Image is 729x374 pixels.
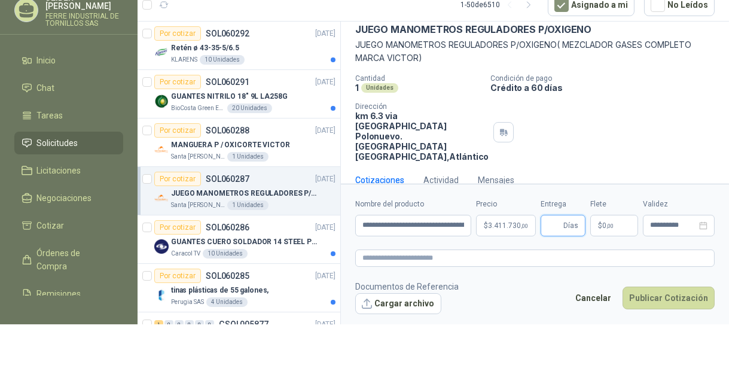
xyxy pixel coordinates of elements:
button: Cancelar [569,287,618,309]
p: SOL060292 [206,29,249,38]
a: Por cotizarSOL060292[DATE] Company LogoRetén ø 43-35-5/6.5KLARENS10 Unidades [138,22,340,70]
div: 1 Unidades [227,200,269,210]
p: JUEGO MANOMETROS REGULADORES P/OXIGENO [171,188,320,199]
a: Solicitudes [14,132,123,154]
div: Mensajes [478,174,514,187]
a: Negociaciones [14,187,123,209]
img: Company Logo [154,288,169,302]
div: 0 [164,320,173,329]
div: 10 Unidades [200,55,245,65]
p: JUEGO MANOMETROS REGULADORES P/OXIGENO [355,23,591,36]
p: [DATE] [315,28,335,39]
span: Inicio [37,54,56,67]
p: [DATE] [315,77,335,88]
p: GUANTES NITRILO 18" 9L LA258G [171,91,288,102]
p: [DATE] [315,319,335,330]
a: 1 0 0 0 0 0 GSOL005877[DATE] [154,317,338,355]
label: Validez [643,199,715,210]
div: Cotizaciones [355,174,404,187]
p: SOL060286 [206,223,249,232]
a: Órdenes de Compra [14,242,123,278]
span: Remisiones [37,287,81,300]
span: Órdenes de Compra [37,247,112,273]
div: 10 Unidades [203,249,248,259]
div: Por cotizar [154,172,201,186]
div: 1 [154,320,163,329]
a: Inicio [14,49,123,72]
p: [DATE] [315,125,335,136]
span: $ [598,222,602,229]
img: Company Logo [154,191,169,205]
label: Entrega [541,199,585,210]
img: Company Logo [154,94,169,108]
span: ,00 [606,223,614,229]
p: Condición de pago [490,74,724,83]
div: Por cotizar [154,220,201,235]
p: SOL060285 [206,272,249,280]
div: 0 [175,320,184,329]
p: SOL060287 [206,175,249,183]
p: Perugia SAS [171,297,204,307]
div: Por cotizar [154,269,201,283]
p: km 6.3 via [GEOGRAPHIC_DATA] Polonuevo. [GEOGRAPHIC_DATA] [GEOGRAPHIC_DATA] , Atlántico [355,111,489,162]
a: Por cotizarSOL060286[DATE] Company LogoGUANTES CUERO SOLDADOR 14 STEEL PRO SAFE(ADJUNTO FICHA TEC... [138,215,340,264]
div: Por cotizar [154,75,201,89]
div: Unidades [361,83,398,93]
span: 3.411.730 [488,222,528,229]
p: $3.411.730,00 [476,215,536,236]
button: Cargar archivo [355,293,441,315]
p: Retén ø 43-35-5/6.5 [171,42,239,54]
p: GSOL005877 [219,320,269,329]
div: Por cotizar [154,123,201,138]
div: 20 Unidades [227,104,272,113]
p: Santa [PERSON_NAME] [171,152,225,162]
div: 4 Unidades [206,297,248,307]
p: Dirección [355,102,489,111]
a: Por cotizarSOL060287[DATE] Company LogoJUEGO MANOMETROS REGULADORES P/OXIGENOSanta [PERSON_NAME]1... [138,167,340,215]
p: MANGUERA P / OXICORTE VICTOR [171,139,290,151]
p: [DATE] [315,222,335,233]
p: [DATE] [315,270,335,282]
p: Caracol TV [171,249,200,259]
div: 0 [185,320,194,329]
p: Cantidad [355,74,481,83]
p: KLARENS [171,55,197,65]
a: Por cotizarSOL060288[DATE] Company LogoMANGUERA P / OXICORTE VICTORSanta [PERSON_NAME]1 Unidades [138,118,340,167]
a: Chat [14,77,123,99]
span: Días [563,215,578,236]
p: JUEGO MANOMETROS REGULADORES P/OXIGENO( MEZCLADOR GASES COMPLETO MARCA VICTOR) [355,38,715,65]
p: Crédito a 60 días [490,83,724,93]
p: Documentos de Referencia [355,280,459,293]
label: Nombre del producto [355,199,471,210]
label: Flete [590,199,638,210]
div: Por cotizar [154,26,201,41]
img: Company Logo [154,239,169,254]
div: 0 [195,320,204,329]
img: Company Logo [154,45,169,60]
span: 0 [602,222,614,229]
p: FERRE INDUSTRIAL DE TORNILLOS SAS [45,13,123,27]
span: Chat [37,81,55,95]
p: [DATE] [315,174,335,185]
button: Publicar Cotización [623,287,715,309]
span: Licitaciones [37,164,81,177]
p: BioCosta Green Energy S.A.S [171,104,225,113]
a: Cotizar [14,214,123,237]
a: Licitaciones [14,159,123,182]
p: GUANTES CUERO SOLDADOR 14 STEEL PRO SAFE(ADJUNTO FICHA TECNIC) [171,236,320,248]
div: 0 [205,320,214,329]
a: Por cotizarSOL060285[DATE] Company Logotinas plásticas de 55 galones,Perugia SAS4 Unidades [138,264,340,312]
p: SOL060291 [206,78,249,86]
p: Santa [PERSON_NAME] [171,200,225,210]
a: Remisiones [14,282,123,305]
span: Negociaciones [37,191,92,205]
span: Solicitudes [37,136,78,150]
p: tinas plásticas de 55 galones, [171,285,269,296]
label: Precio [476,199,536,210]
span: Cotizar [37,219,65,232]
a: Tareas [14,104,123,127]
p: $ 0,00 [590,215,638,236]
div: Actividad [423,174,459,187]
img: Company Logo [154,142,169,157]
p: SOL060288 [206,126,249,135]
